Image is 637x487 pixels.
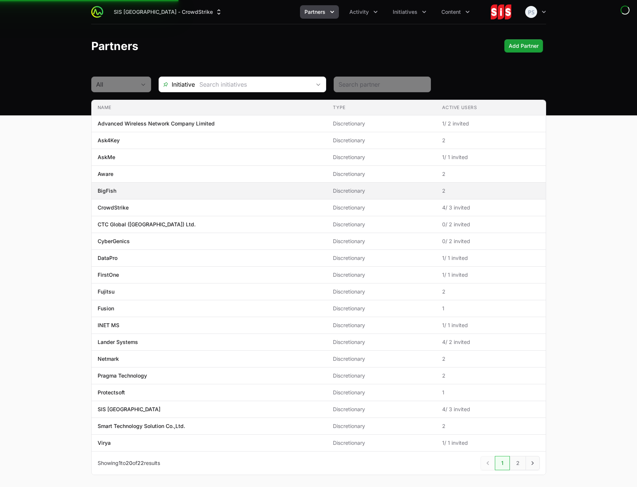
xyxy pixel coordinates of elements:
[327,100,436,115] th: Type
[345,5,382,19] div: Activity menu
[333,389,430,396] span: Discretionary
[526,456,540,470] a: Next
[333,288,430,295] span: Discretionary
[98,372,147,379] p: Pragma Technology
[333,406,430,413] span: Discretionary
[333,439,430,447] span: Discretionary
[333,170,430,178] span: Discretionary
[103,5,474,19] div: Main navigation
[333,187,430,195] span: Discretionary
[333,254,430,262] span: Discretionary
[98,338,138,346] p: Lander Systems
[98,439,111,447] p: Virya
[442,137,539,144] span: 2
[98,389,125,396] p: Protectsoft
[98,355,119,363] p: Netmark
[442,120,539,127] span: 1 / 2 invited
[393,8,417,16] span: Initiatives
[388,5,431,19] button: Initiatives
[333,305,430,312] span: Discretionary
[442,389,539,396] span: 1
[441,8,461,16] span: Content
[333,204,430,211] span: Discretionary
[442,288,539,295] span: 2
[495,456,510,470] a: 1
[442,238,539,245] span: 0 / 2 invited
[525,6,537,18] img: Peter Spillane
[98,170,113,178] p: Aware
[442,153,539,161] span: 1 / 1 invited
[333,153,430,161] span: Discretionary
[333,221,430,228] span: Discretionary
[333,137,430,144] span: Discretionary
[442,338,539,346] span: 4 / 2 invited
[98,238,130,245] p: CyberGenics
[300,5,339,19] div: Partners menu
[442,221,539,228] span: 0 / 2 invited
[195,77,311,92] input: Search initiatives
[333,422,430,430] span: Discretionary
[98,137,120,144] p: Ask4Key
[442,439,539,447] span: 1 / 1 invited
[126,460,132,466] span: 20
[91,6,103,18] img: ActivitySource
[442,254,539,262] span: 1 / 1 invited
[92,100,327,115] th: Name
[98,271,119,279] p: FirstOne
[509,41,539,50] span: Add Partner
[442,372,539,379] span: 2
[98,305,114,312] p: Fusion
[137,460,144,466] span: 22
[98,153,115,161] p: AskMe
[504,39,543,53] div: Primary actions
[333,372,430,379] span: Discretionary
[437,5,474,19] button: Content
[98,459,160,467] p: Showing to of results
[339,80,426,89] input: Search partner
[159,80,195,89] span: Initiative
[98,406,160,413] p: SIS [GEOGRAPHIC_DATA]
[388,5,431,19] div: Initiatives menu
[333,322,430,329] span: Discretionary
[96,80,136,89] div: All
[98,288,114,295] p: Fujitsu
[92,77,151,92] button: All
[333,355,430,363] span: Discretionary
[442,170,539,178] span: 2
[442,305,539,312] span: 1
[109,5,227,19] div: Supplier switch menu
[98,322,119,329] p: INET MS
[300,5,339,19] button: Partners
[333,338,430,346] span: Discretionary
[349,8,369,16] span: Activity
[333,271,430,279] span: Discretionary
[437,5,474,19] div: Content menu
[504,39,543,53] button: Add Partner
[442,422,539,430] span: 2
[333,238,430,245] span: Discretionary
[483,4,519,19] img: SIS Thailand
[442,406,539,413] span: 4 / 3 invited
[98,254,117,262] p: DataPro
[442,355,539,363] span: 2
[98,120,215,127] p: Advanced Wireless Network Company Limited
[442,204,539,211] span: 4 / 3 invited
[510,456,526,470] a: 2
[98,422,185,430] p: Smart Technology Solution Co.,Ltd.
[119,460,121,466] span: 1
[98,187,116,195] p: BigFish
[304,8,325,16] span: Partners
[442,271,539,279] span: 1 / 1 invited
[333,120,430,127] span: Discretionary
[311,77,326,92] div: Open
[436,100,545,115] th: Active Users
[345,5,382,19] button: Activity
[109,5,227,19] button: SIS [GEOGRAPHIC_DATA] - CrowdStrike
[442,322,539,329] span: 1 / 1 invited
[98,221,196,228] p: CTC Global ([GEOGRAPHIC_DATA]) Ltd.
[91,39,138,53] h1: Partners
[98,204,129,211] p: CrowdStrike
[442,187,539,195] span: 2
